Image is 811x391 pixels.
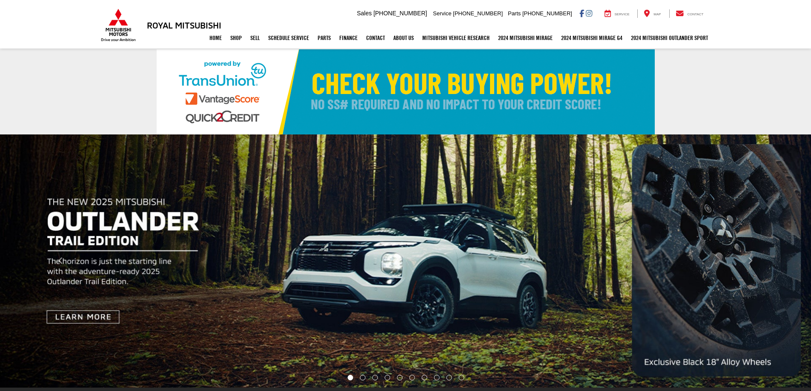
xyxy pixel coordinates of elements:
[357,10,372,17] span: Sales
[522,10,572,17] span: [PHONE_NUMBER]
[586,10,592,17] a: Instagram: Click to visit our Instagram page
[459,375,464,380] li: Go to slide number 10.
[347,375,353,380] li: Go to slide number 1.
[226,27,246,49] a: Shop
[421,375,427,380] li: Go to slide number 7.
[205,27,226,49] a: Home
[446,375,452,380] li: Go to slide number 9.
[418,27,494,49] a: Mitsubishi Vehicle Research
[246,27,264,49] a: Sell
[579,10,584,17] a: Facebook: Click to visit our Facebook page
[389,27,418,49] a: About Us
[687,12,703,16] span: Contact
[385,375,390,380] li: Go to slide number 4.
[99,9,138,42] img: Mitsubishi
[335,27,362,49] a: Finance
[494,27,557,49] a: 2024 Mitsubishi Mirage
[373,375,378,380] li: Go to slide number 3.
[653,12,661,16] span: Map
[557,27,627,49] a: 2024 Mitsubishi Mirage G4
[434,375,439,380] li: Go to slide number 8.
[453,10,503,17] span: [PHONE_NUMBER]
[313,27,335,49] a: Parts: Opens in a new tab
[637,9,667,18] a: Map
[508,10,521,17] span: Parts
[409,375,415,380] li: Go to slide number 6.
[627,27,712,49] a: 2024 Mitsubishi Outlander SPORT
[397,375,403,380] li: Go to slide number 5.
[598,9,636,18] a: Service
[433,10,451,17] span: Service
[669,9,710,18] a: Contact
[360,375,366,380] li: Go to slide number 2.
[689,151,811,371] button: Click to view next picture.
[373,10,427,17] span: [PHONE_NUMBER]
[264,27,313,49] a: Schedule Service: Opens in a new tab
[147,20,221,30] h3: Royal Mitsubishi
[615,12,630,16] span: Service
[157,49,655,134] img: Check Your Buying Power
[362,27,389,49] a: Contact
